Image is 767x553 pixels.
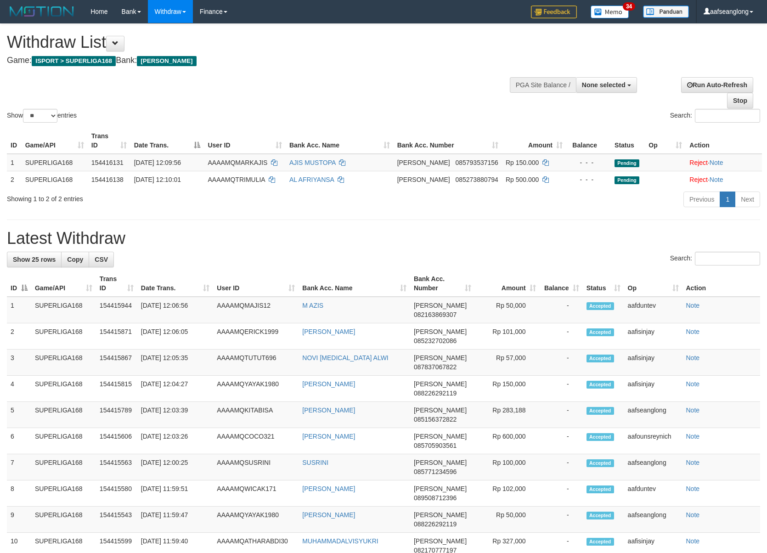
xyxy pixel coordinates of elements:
td: AAAAMQWICAK171 [213,480,299,507]
a: Reject [689,159,708,166]
a: Copy [61,252,89,267]
span: ISPORT > SUPERLIGA168 [32,56,116,66]
td: - [540,297,583,323]
span: Copy 085232702086 to clipboard [414,337,457,344]
td: Rp 283,188 [475,402,540,428]
span: Accepted [587,459,614,467]
span: Copy 085705903561 to clipboard [414,442,457,449]
td: - [540,350,583,376]
td: 154415871 [96,323,137,350]
span: [PERSON_NAME] [397,176,450,183]
td: Rp 150,000 [475,376,540,402]
span: Rp 150.000 [506,159,539,166]
span: AAAAMQTRIMULIA [208,176,265,183]
a: [PERSON_NAME] [302,406,355,414]
td: 2 [7,323,31,350]
td: [DATE] 12:03:26 [137,428,214,454]
span: [DATE] 12:09:56 [134,159,181,166]
span: [PERSON_NAME] [414,511,467,519]
a: Note [710,159,723,166]
td: AAAAMQYAYAK1980 [213,376,299,402]
th: Op: activate to sort column ascending [645,128,686,154]
td: [DATE] 12:00:25 [137,454,214,480]
td: AAAAMQKITABISA [213,402,299,428]
td: SUPERLIGA168 [31,428,96,454]
td: Rp 100,000 [475,454,540,480]
span: Copy 082163869307 to clipboard [414,311,457,318]
td: - [540,480,583,507]
th: Amount: activate to sort column ascending [502,128,566,154]
td: [DATE] 12:06:05 [137,323,214,350]
span: [PERSON_NAME] [414,406,467,414]
span: Copy 089508712396 to clipboard [414,494,457,502]
td: [DATE] 12:03:39 [137,402,214,428]
span: Accepted [587,538,614,546]
td: 5 [7,402,31,428]
td: SUPERLIGA168 [31,402,96,428]
a: [PERSON_NAME] [302,485,355,492]
a: M AZIS [302,302,323,309]
td: SUPERLIGA168 [31,350,96,376]
td: [DATE] 11:59:51 [137,480,214,507]
span: Accepted [587,407,614,415]
td: aafduntev [624,480,682,507]
td: 154415867 [96,350,137,376]
span: 154416138 [91,176,124,183]
span: Copy 085793537156 to clipboard [455,159,498,166]
span: [PERSON_NAME] [414,328,467,335]
td: 6 [7,428,31,454]
input: Search: [695,109,760,123]
a: Reject [689,176,708,183]
th: Bank Acc. Name: activate to sort column ascending [299,271,410,297]
td: 154415543 [96,507,137,533]
td: 3 [7,350,31,376]
a: Note [686,354,700,361]
a: Next [735,192,760,207]
a: Note [686,511,700,519]
div: - - - [570,158,607,167]
a: Note [686,380,700,388]
span: Accepted [587,485,614,493]
span: Accepted [587,512,614,519]
td: 154415815 [96,376,137,402]
h1: Withdraw List [7,33,502,51]
span: Accepted [587,355,614,362]
button: None selected [576,77,637,93]
td: - [540,428,583,454]
div: Showing 1 to 2 of 2 entries [7,191,313,203]
td: 8 [7,480,31,507]
span: Accepted [587,328,614,336]
td: AAAAMQYAYAK1980 [213,507,299,533]
td: - [540,323,583,350]
img: Feedback.jpg [531,6,577,18]
td: Rp 600,000 [475,428,540,454]
h4: Game: Bank: [7,56,502,65]
th: User ID: activate to sort column ascending [204,128,285,154]
img: panduan.png [643,6,689,18]
a: Stop [727,93,753,108]
td: 154415580 [96,480,137,507]
td: - [540,402,583,428]
th: Status: activate to sort column ascending [583,271,624,297]
td: aafduntev [624,297,682,323]
td: · [686,154,762,171]
td: SUPERLIGA168 [22,154,88,171]
span: Pending [615,176,639,184]
span: Copy 085771234596 to clipboard [414,468,457,475]
td: - [540,507,583,533]
td: SUPERLIGA168 [31,297,96,323]
a: [PERSON_NAME] [302,328,355,335]
label: Search: [670,109,760,123]
span: Show 25 rows [13,256,56,263]
td: [DATE] 11:59:47 [137,507,214,533]
span: [PERSON_NAME] [414,380,467,388]
td: 1 [7,154,22,171]
td: AAAAMQMAJIS12 [213,297,299,323]
td: Rp 102,000 [475,480,540,507]
td: AAAAMQSUSRINI [213,454,299,480]
a: [PERSON_NAME] [302,380,355,388]
td: AAAAMQCOCO321 [213,428,299,454]
td: SUPERLIGA168 [31,323,96,350]
th: Op: activate to sort column ascending [624,271,682,297]
span: Pending [615,159,639,167]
